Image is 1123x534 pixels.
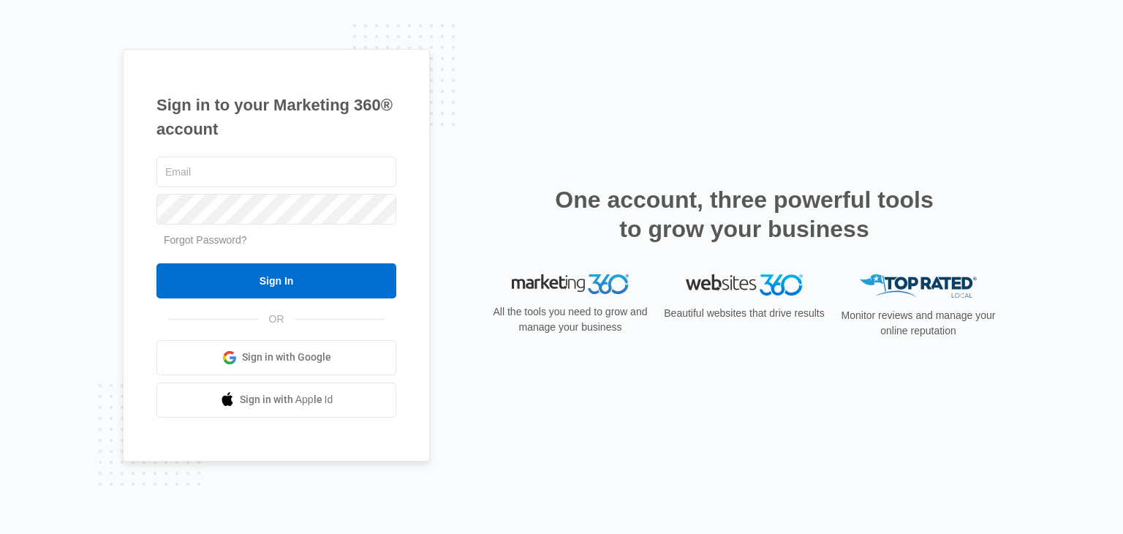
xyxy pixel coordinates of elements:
h1: Sign in to your Marketing 360® account [156,93,396,141]
input: Sign In [156,263,396,298]
h2: One account, three powerful tools to grow your business [551,185,938,244]
img: Top Rated Local [860,274,977,298]
p: All the tools you need to grow and manage your business [488,304,652,335]
a: Sign in with Apple Id [156,383,396,418]
p: Monitor reviews and manage your online reputation [836,308,1000,339]
span: Sign in with Apple Id [240,392,333,407]
input: Email [156,157,396,187]
a: Sign in with Google [156,340,396,375]
span: OR [259,312,295,327]
img: Websites 360 [686,274,803,296]
span: Sign in with Google [242,350,331,365]
img: Marketing 360 [512,274,629,295]
p: Beautiful websites that drive results [662,306,826,321]
a: Forgot Password? [164,234,247,246]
